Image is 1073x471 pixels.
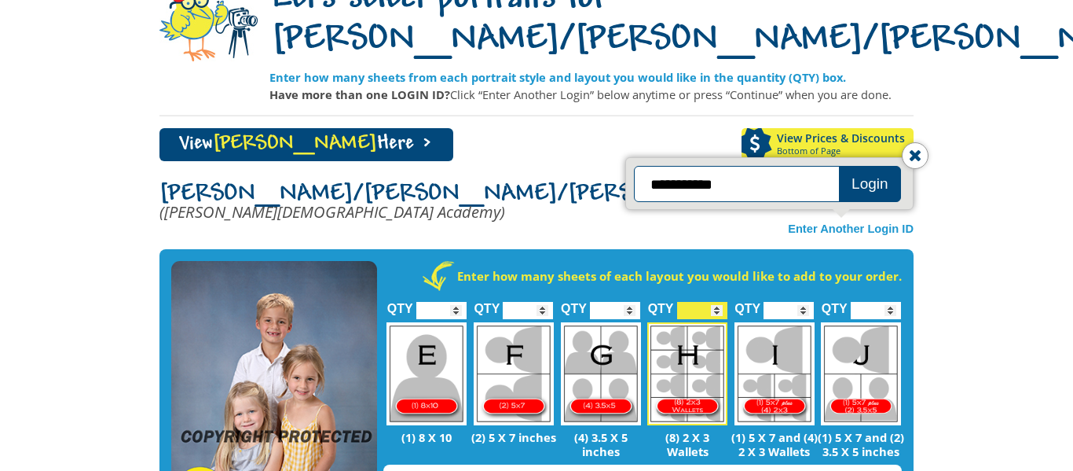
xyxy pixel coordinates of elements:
[742,128,914,160] a: View Prices & DiscountsBottom of Page
[457,268,902,284] strong: Enter how many sheets of each layout you would like to add to your order.
[561,322,641,425] img: G
[821,322,901,425] img: J
[269,69,846,85] strong: Enter how many sheets from each portrait style and layout you would like in the quantity (QTY) box.
[788,223,914,235] a: Enter Another Login ID
[839,166,901,202] button: Login
[269,86,450,102] strong: Have more than one LOGIN ID?
[387,285,413,323] label: QTY
[822,285,848,323] label: QTY
[159,201,505,223] em: ([PERSON_NAME][DEMOGRAPHIC_DATA] Academy)
[159,128,453,161] a: View[PERSON_NAME]Here >
[386,322,467,425] img: E
[474,322,554,425] img: F
[471,430,558,444] p: (2) 5 X 7 inches
[561,285,587,323] label: QTY
[734,322,815,425] img: I
[731,430,818,458] p: (1) 5 X 7 and (4) 2 X 3 Wallets
[777,146,914,156] span: Bottom of Page
[159,182,762,207] span: [PERSON_NAME]/[PERSON_NAME]/[PERSON_NAME]
[213,134,377,155] span: [PERSON_NAME]
[647,322,727,425] img: H
[734,285,760,323] label: QTY
[818,430,905,458] p: (1) 5 X 7 and (2) 3.5 X 5 inches
[383,430,471,444] p: (1) 8 X 10
[159,185,914,220] p: -
[557,430,644,458] p: (4) 3.5 X 5 inches
[474,285,500,323] label: QTY
[644,430,731,458] p: (8) 2 X 3 Wallets
[648,285,674,323] label: QTY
